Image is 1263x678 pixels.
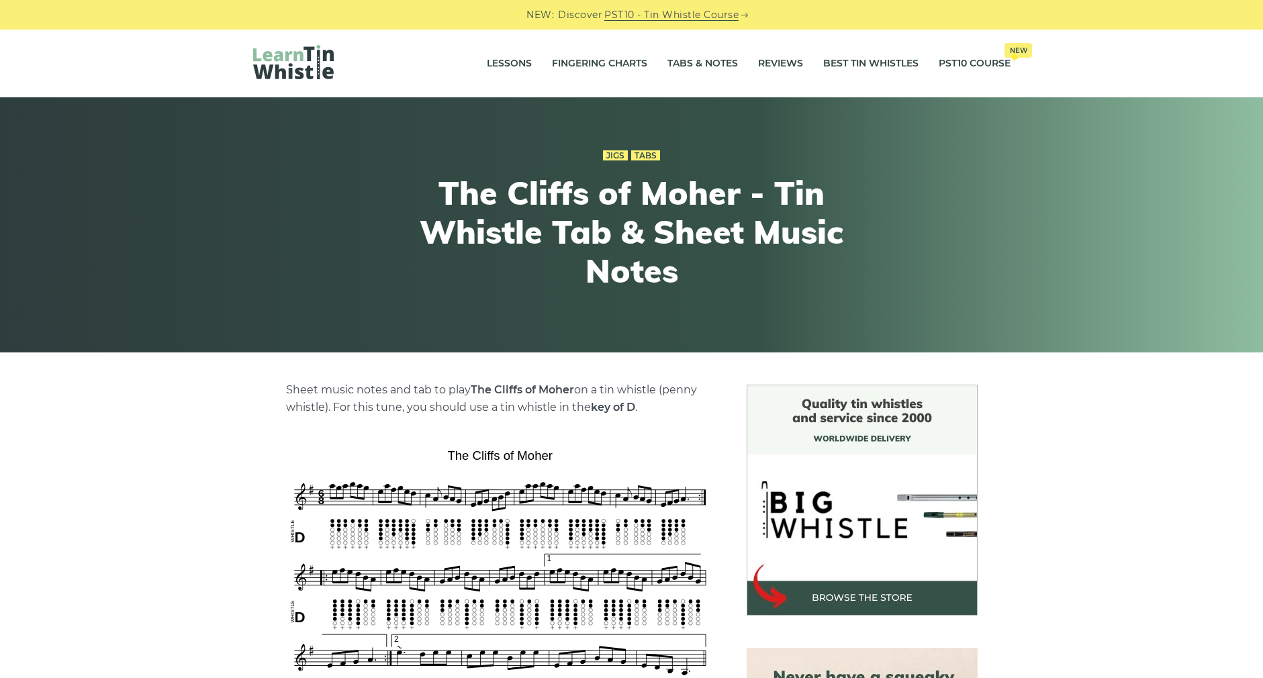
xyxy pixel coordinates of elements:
strong: The Cliffs of Moher [471,383,574,396]
img: BigWhistle Tin Whistle Store [747,385,978,616]
p: Sheet music notes and tab to play on a tin whistle (penny whistle). For this tune, you should use... [286,381,714,416]
span: New [1004,43,1032,58]
img: LearnTinWhistle.com [253,45,334,79]
a: Best Tin Whistles [823,47,919,81]
a: Tabs [631,150,660,161]
a: Tabs & Notes [667,47,738,81]
h1: The Cliffs of Moher - Tin Whistle Tab & Sheet Music Notes [385,174,879,290]
strong: key of D [591,401,635,414]
a: Reviews [758,47,803,81]
a: PST10 CourseNew [939,47,1011,81]
a: Jigs [603,150,628,161]
a: Lessons [487,47,532,81]
a: Fingering Charts [552,47,647,81]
